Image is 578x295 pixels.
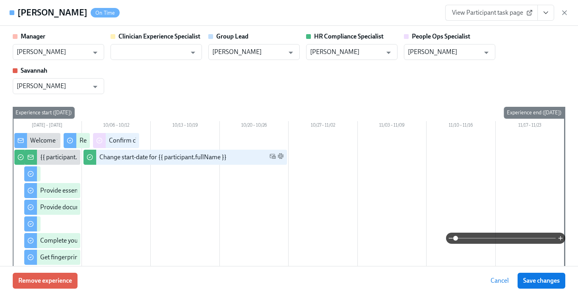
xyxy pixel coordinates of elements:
[491,277,509,285] span: Cancel
[277,153,284,162] span: Slack
[496,121,565,131] div: 11/17 – 11/23
[382,46,395,59] button: Open
[270,153,276,162] span: Work Email
[13,273,78,289] button: Remove experience
[17,7,87,19] h4: [PERSON_NAME]
[314,33,384,40] strong: HR Compliance Specialist
[358,121,427,131] div: 11/03 – 11/09
[21,33,45,40] strong: Manager
[30,136,180,145] div: Welcome from the Charlie Health Compliance Team 👋
[537,5,554,21] button: View task page
[18,277,72,285] span: Remove experience
[285,46,297,59] button: Open
[91,10,120,16] span: On Time
[80,136,146,145] div: Request your equipment
[216,33,248,40] strong: Group Lead
[89,46,101,59] button: Open
[21,67,47,74] strong: Savannah
[452,9,531,17] span: View Participant task page
[118,33,200,40] strong: Clinician Experience Specialist
[220,121,289,131] div: 10/20 – 10/26
[99,153,227,162] div: Change start-date for {{ participant.fullName }}
[12,107,75,119] div: Experience start ([DATE])
[445,5,538,21] a: View Participant task page
[89,81,101,93] button: Open
[109,136,193,145] div: Confirm cleared by People Ops
[187,46,199,59] button: Open
[82,121,151,131] div: 10/06 – 10/12
[523,277,560,285] span: Save changes
[289,121,358,131] div: 10/27 – 11/02
[485,273,514,289] button: Cancel
[40,253,87,262] div: Get fingerprinted
[427,121,496,131] div: 11/10 – 11/16
[412,33,470,40] strong: People Ops Specialist
[13,121,82,131] div: [DATE] – [DATE]
[480,46,493,59] button: Open
[40,203,154,212] div: Provide documents for your I9 verification
[40,186,164,195] div: Provide essential professional documentation
[40,153,202,162] div: {{ participant.fullName }} has filled out the onboarding form
[518,273,565,289] button: Save changes
[504,107,564,119] div: Experience end ([DATE])
[151,121,220,131] div: 10/13 – 10/19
